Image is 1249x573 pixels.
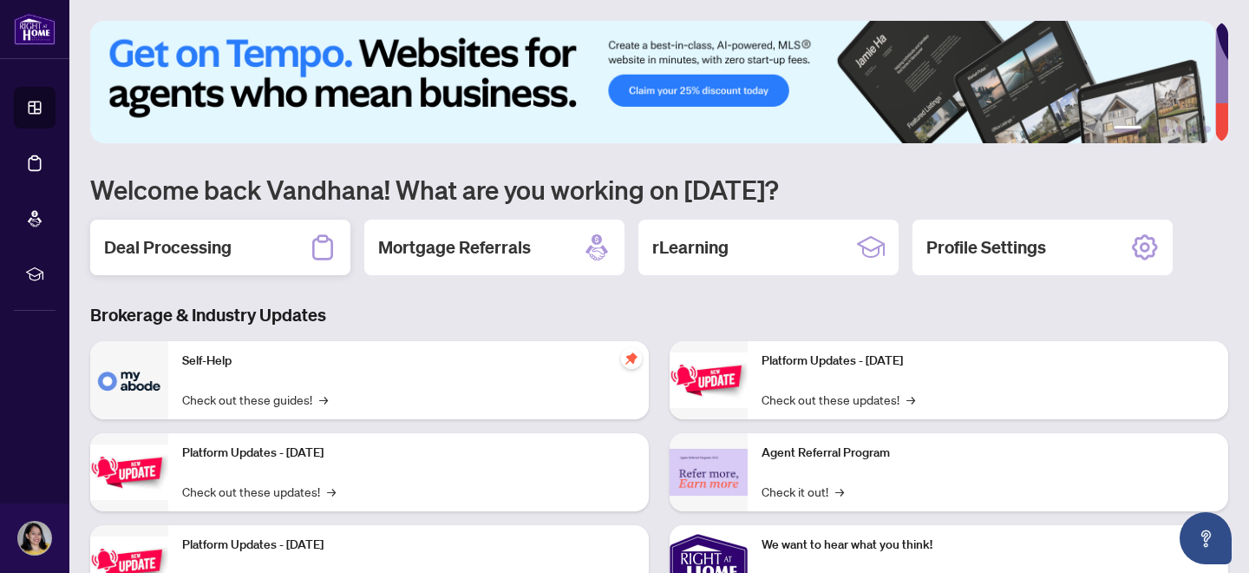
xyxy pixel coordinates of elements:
[762,390,915,409] a: Check out these updates!→
[762,444,1214,463] p: Agent Referral Program
[621,348,642,369] span: pushpin
[926,235,1046,260] h2: Profile Settings
[1176,126,1183,133] button: 4
[1162,126,1169,133] button: 3
[762,482,844,501] a: Check it out!→
[1204,126,1211,133] button: 6
[182,536,635,555] p: Platform Updates - [DATE]
[1114,126,1141,133] button: 1
[104,235,232,260] h2: Deal Processing
[90,21,1215,143] img: Slide 0
[906,390,915,409] span: →
[14,13,56,45] img: logo
[652,235,729,260] h2: rLearning
[319,390,328,409] span: →
[90,445,168,499] img: Platform Updates - September 16, 2025
[182,444,635,463] p: Platform Updates - [DATE]
[18,522,51,555] img: Profile Icon
[1190,126,1197,133] button: 5
[762,352,1214,371] p: Platform Updates - [DATE]
[670,449,748,497] img: Agent Referral Program
[670,352,748,407] img: Platform Updates - June 23, 2025
[90,173,1228,206] h1: Welcome back Vandhana! What are you working on [DATE]?
[90,341,168,419] img: Self-Help
[1180,512,1232,564] button: Open asap
[835,482,844,501] span: →
[762,536,1214,555] p: We want to hear what you think!
[182,352,635,371] p: Self-Help
[90,303,1228,327] h3: Brokerage & Industry Updates
[182,482,336,501] a: Check out these updates!→
[378,235,531,260] h2: Mortgage Referrals
[327,482,336,501] span: →
[182,390,328,409] a: Check out these guides!→
[1148,126,1155,133] button: 2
